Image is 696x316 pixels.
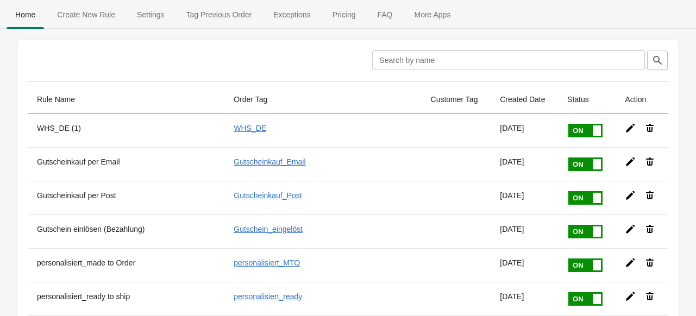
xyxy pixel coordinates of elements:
button: Home [4,1,46,29]
span: Settings [128,5,173,24]
span: FAQ [368,5,401,24]
a: Gutscheinkauf_Email [234,157,305,166]
td: [DATE] [491,114,559,147]
td: [DATE] [491,147,559,181]
td: [DATE] [491,181,559,214]
th: Rule Name [28,85,225,114]
span: Home [7,5,44,24]
th: Customer Tag [422,85,492,114]
span: More Apps [405,5,459,24]
th: Gutscheinkauf per Email [28,147,225,181]
span: Tag Previous Order [178,5,261,24]
a: Gutschein_eingelöst [234,225,303,233]
td: [DATE] [491,282,559,315]
th: Gutscheinkauf per Post [28,181,225,214]
td: [DATE] [491,214,559,248]
button: Create_New_Rule [46,1,126,29]
span: Pricing [324,5,365,24]
a: personalisiert_ready [234,292,302,301]
a: personalisiert_MTO [234,258,300,267]
th: personalisiert_ready to ship [28,282,225,315]
a: WHS_DE [234,124,266,132]
span: Create New Rule [48,5,124,24]
th: Action [616,85,668,114]
th: Status [559,85,616,114]
a: Gutscheinkauf_Post [234,191,302,200]
th: Created Date [491,85,559,114]
th: personalisiert_made to Order [28,248,225,282]
span: Exceptions [265,5,319,24]
th: WHS_DE (1) [28,114,225,147]
th: Order Tag [225,85,422,114]
th: Gutschein einlösen (Bezahlung) [28,214,225,248]
input: Search by name [372,50,645,70]
button: Settings [126,1,175,29]
td: [DATE] [491,248,559,282]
